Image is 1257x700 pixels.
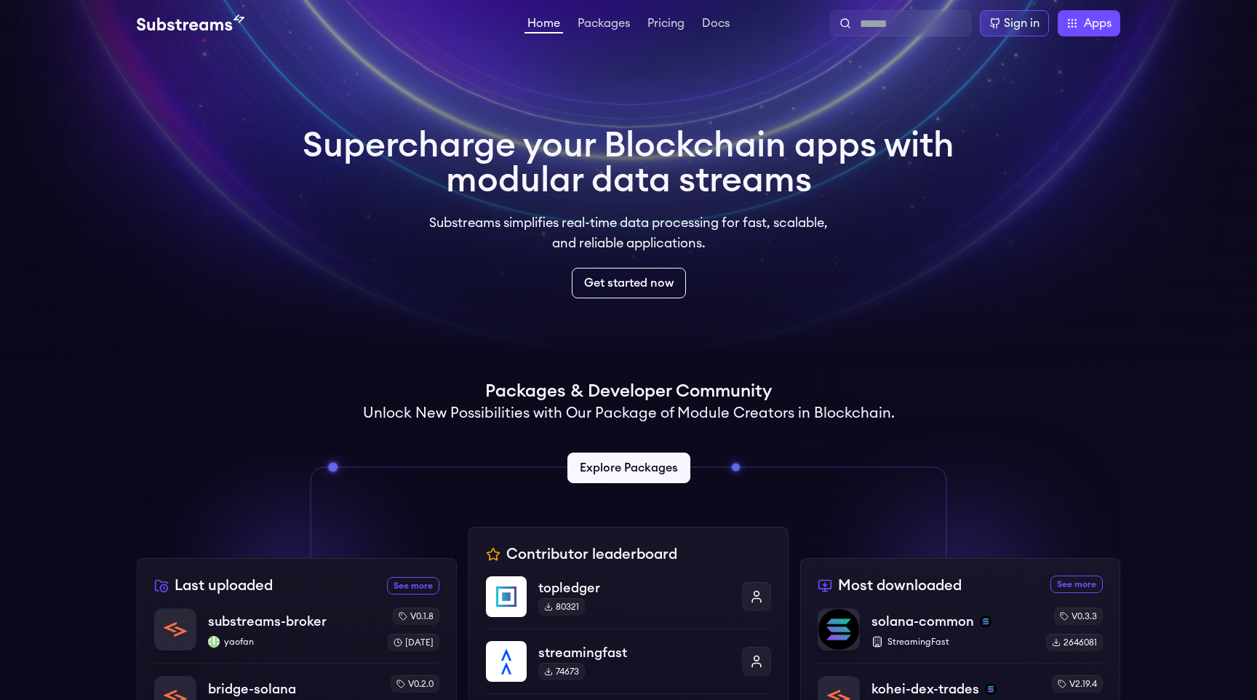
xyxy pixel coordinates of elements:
[818,608,1103,663] a: solana-commonsolana-commonsolanaStreamingFastv0.3.32646081
[208,679,296,699] p: bridge-solana
[303,128,954,198] h1: Supercharge your Blockchain apps with modular data streams
[980,616,991,627] img: solana
[1052,675,1103,693] div: v2.19.4
[1004,15,1039,32] div: Sign in
[538,643,730,663] p: streamingfast
[1046,634,1103,651] div: 2646081
[572,268,686,298] a: Get started now
[363,403,895,423] h2: Unlock New Possibilities with Our Package of Module Creators in Blockchain.
[155,609,196,650] img: substreams-broker
[486,629,771,693] a: streamingfaststreamingfast74673
[818,609,859,650] img: solana-common
[388,634,439,651] div: [DATE]
[486,576,771,629] a: topledgertopledger80321
[387,577,439,594] a: See more recently uploaded packages
[645,17,687,32] a: Pricing
[538,598,585,616] div: 80321
[137,15,244,32] img: Substream's logo
[575,17,633,32] a: Packages
[154,608,439,663] a: substreams-brokersubstreams-brokeryaofanyaofanv0.1.8[DATE]
[486,576,527,617] img: topledger
[1084,15,1112,32] span: Apps
[419,212,838,253] p: Substreams simplifies real-time data processing for fast, scalable, and reliable applications.
[208,636,220,648] img: yaofan
[485,380,772,403] h1: Packages & Developer Community
[1054,608,1103,625] div: v0.3.3
[871,611,974,632] p: solana-common
[486,641,527,682] img: streamingfast
[871,636,1034,648] p: StreamingFast
[1050,576,1103,593] a: See more most downloaded packages
[567,453,690,483] a: Explore Packages
[985,683,997,695] img: solana
[538,578,730,598] p: topledger
[208,636,376,648] p: yaofan
[699,17,733,32] a: Docs
[980,10,1049,36] a: Sign in
[208,611,327,632] p: substreams-broker
[393,608,439,625] div: v0.1.8
[538,663,585,680] div: 74673
[391,675,439,693] div: v0.2.0
[524,17,563,33] a: Home
[871,679,979,699] p: kohei-dex-trades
